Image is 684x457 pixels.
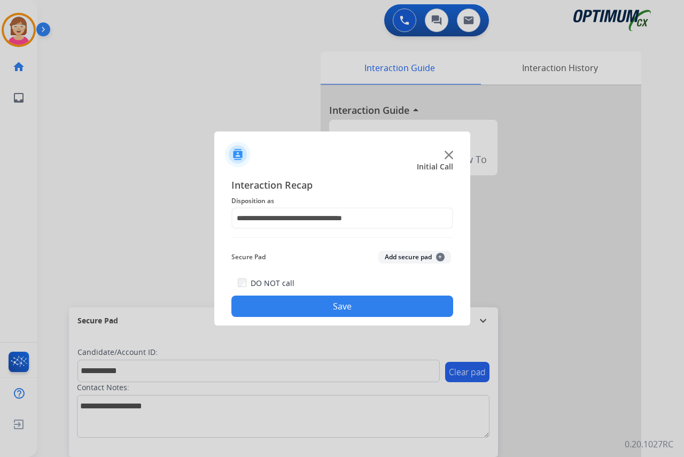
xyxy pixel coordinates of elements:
span: Secure Pad [231,251,266,264]
label: DO NOT call [251,278,294,289]
span: Disposition as [231,195,453,207]
span: Initial Call [417,161,453,172]
img: contact-recap-line.svg [231,237,453,238]
img: contactIcon [225,142,251,167]
span: + [436,253,445,261]
button: Save [231,296,453,317]
p: 0.20.1027RC [625,438,673,451]
button: Add secure pad+ [378,251,451,264]
span: Interaction Recap [231,177,453,195]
